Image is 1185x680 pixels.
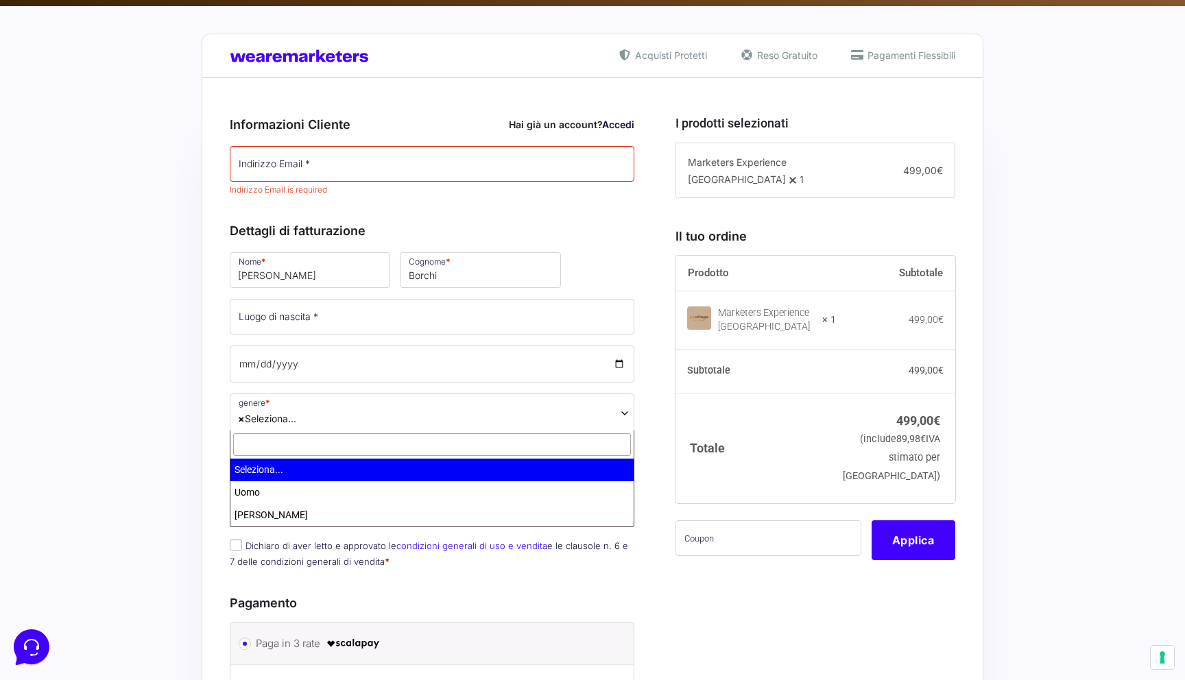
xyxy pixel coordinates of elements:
[230,540,628,567] label: Dichiaro di aver letto e approvato le e le clausole n. 6 e 7 delle condizioni generali di vendita
[230,146,634,182] input: Indirizzo Email *
[872,520,955,560] button: Applica
[754,48,817,62] span: Reso Gratuito
[230,459,634,481] li: Seleziona...
[822,313,836,327] strong: × 1
[11,627,52,668] iframe: Customerly Messenger Launcher
[230,393,634,433] span: Seleziona...
[718,306,814,334] div: Marketers Experience [GEOGRAPHIC_DATA]
[22,55,117,66] span: Le tue conversazioni
[22,170,107,181] span: Trova una risposta
[38,22,67,33] div: v 4.0.25
[11,440,95,472] button: Home
[632,48,707,62] span: Acquisti Protetti
[36,36,154,47] div: Dominio: [DOMAIN_NAME]
[211,459,231,472] p: Aiuto
[22,115,252,143] button: Inizia una conversazione
[909,365,944,376] bdi: 499,00
[836,256,955,291] th: Subtotale
[937,165,943,176] span: €
[256,633,603,654] label: Paga in 3 rate
[31,199,224,213] input: Cerca un articolo...
[57,86,68,97] img: tab_domain_overview_orange.svg
[938,314,944,325] span: €
[675,114,955,132] h3: I prodotti selezionati
[843,433,940,482] small: (include IVA stimato per [GEOGRAPHIC_DATA])
[675,520,861,556] input: Coupon
[179,440,263,472] button: Aiuto
[230,539,242,551] input: Dichiaro di aver letto e approvato lecondizioni generali di uso e venditae le clausole n. 6 e 7 d...
[675,393,837,503] th: Totale
[230,184,327,195] span: Indirizzo Email is required
[22,77,49,104] img: dark
[675,227,955,245] h3: Il tuo ordine
[230,481,634,504] li: Uomo
[95,440,180,472] button: Messaggi
[864,48,955,62] span: Pagamenti Flessibili
[933,413,940,428] span: €
[1151,646,1174,669] button: Le tue preferenze relative al consenso per le tecnologie di tracciamento
[909,314,944,325] bdi: 499,00
[230,221,634,240] h3: Dettagli di fatturazione
[138,86,149,97] img: tab_keywords_by_traffic_grey.svg
[66,77,93,104] img: dark
[396,540,547,551] a: condizioni generali di uso e vendita
[400,252,560,288] input: Cognome *
[896,433,926,445] span: 89,98
[509,117,634,132] div: Hai già un account?
[688,156,787,185] span: Marketers Experience [GEOGRAPHIC_DATA]
[687,306,711,330] img: Marketers Experience Village Roulette
[903,165,943,176] span: 499,00
[22,22,33,33] img: logo_orange.svg
[230,594,634,612] h3: Pagamento
[675,349,837,393] th: Subtotale
[44,77,71,104] img: dark
[920,433,926,445] span: €
[230,504,634,526] li: [PERSON_NAME]
[896,413,940,428] bdi: 499,00
[230,252,390,288] input: Nome *
[675,256,837,291] th: Prodotto
[238,411,245,426] span: ×
[602,119,634,130] a: Accedi
[41,459,64,472] p: Home
[153,88,228,97] div: Keyword (traffico)
[230,299,634,335] input: Luogo di nascita *
[11,11,230,33] h2: Ciao da Marketers 👋
[146,170,252,181] a: Apri Centro Assistenza
[89,123,202,134] span: Inizia una conversazione
[22,36,33,47] img: website_grey.svg
[72,88,105,97] div: Dominio
[230,115,634,134] h3: Informazioni Cliente
[800,173,804,185] span: 1
[238,411,296,426] span: Seleziona...
[119,459,156,472] p: Messaggi
[938,365,944,376] span: €
[326,635,381,652] img: scalapay-logo-black.png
